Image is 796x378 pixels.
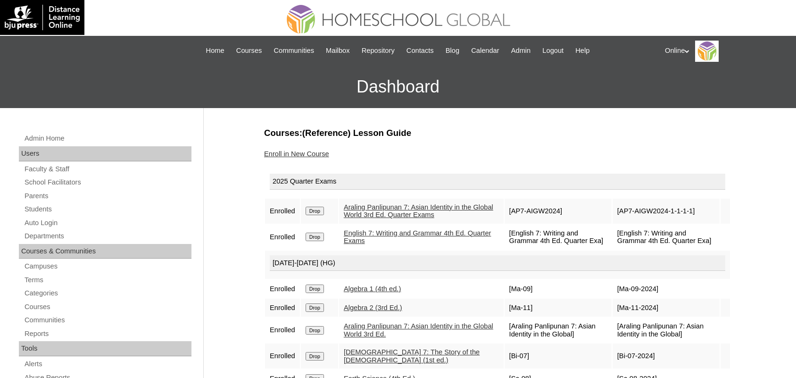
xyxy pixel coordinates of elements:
[538,45,568,56] a: Logout
[306,207,324,215] input: Drop
[505,280,612,298] td: [Ma-09]
[24,176,191,188] a: School Facilitators
[24,190,191,202] a: Parents
[511,45,531,56] span: Admin
[24,358,191,370] a: Alerts
[306,352,324,361] input: Drop
[505,318,612,343] td: [Araling Panlipunan 7: Asian Identity in the Global]
[269,45,319,56] a: Communities
[24,203,191,215] a: Students
[402,45,439,56] a: Contacts
[19,244,191,259] div: Courses & Communities
[471,45,499,56] span: Calendar
[613,280,720,298] td: [Ma-09-2024]
[274,45,314,56] span: Communities
[5,5,80,30] img: logo-white.png
[665,41,787,62] div: Online
[265,280,300,298] td: Enrolled
[613,344,720,369] td: [Bi-07-2024]
[613,225,720,250] td: [English 7: Writing and Grammar 4th Ed. Quarter Exa]
[344,304,402,311] a: Algebra 2 (3rd Ed.)
[306,303,324,312] input: Drop
[344,322,493,338] a: Araling Panlipunan 7: Asian Identity in the Global World 3rd Ed.
[505,344,612,369] td: [Bi-07]
[5,66,791,108] h3: Dashboard
[19,146,191,161] div: Users
[270,174,725,190] div: 2025 Quarter Exams
[344,229,491,245] a: English 7: Writing and Grammar 4th Ed. Quarter Exams
[505,299,612,317] td: [Ma-11]
[571,45,594,56] a: Help
[362,45,395,56] span: Repository
[24,133,191,144] a: Admin Home
[24,328,191,340] a: Reports
[446,45,459,56] span: Blog
[265,299,300,317] td: Enrolled
[24,217,191,229] a: Auto Login
[24,274,191,286] a: Terms
[201,45,229,56] a: Home
[695,41,719,62] img: Online Academy
[265,344,300,369] td: Enrolled
[236,45,262,56] span: Courses
[613,299,720,317] td: [Ma-11-2024]
[344,348,480,364] a: [DEMOGRAPHIC_DATA] 7: The Story of the [DEMOGRAPHIC_DATA] (1st ed.)
[466,45,504,56] a: Calendar
[306,326,324,335] input: Drop
[24,314,191,326] a: Communities
[24,230,191,242] a: Departments
[575,45,589,56] span: Help
[19,341,191,356] div: Tools
[306,285,324,293] input: Drop
[505,225,612,250] td: [English 7: Writing and Grammar 4th Ed. Quarter Exa]
[264,150,329,158] a: Enroll in New Course
[24,163,191,175] a: Faculty & Staff
[326,45,350,56] span: Mailbox
[206,45,224,56] span: Home
[613,199,720,224] td: [AP7-AIGW2024-1-1-1-1]
[264,127,731,139] h3: Courses:(Reference) Lesson Guide
[306,233,324,241] input: Drop
[24,301,191,313] a: Courses
[344,285,401,293] a: Algebra 1 (4th ed.)
[232,45,267,56] a: Courses
[613,318,720,343] td: [Araling Panlipunan 7: Asian Identity in the Global]
[24,260,191,272] a: Campuses
[406,45,434,56] span: Contacts
[265,199,300,224] td: Enrolled
[265,318,300,343] td: Enrolled
[542,45,564,56] span: Logout
[270,255,725,271] div: [DATE]-[DATE] (HG)
[357,45,399,56] a: Repository
[24,287,191,299] a: Categories
[505,199,612,224] td: [AP7-AIGW2024]
[506,45,536,56] a: Admin
[321,45,355,56] a: Mailbox
[344,203,493,219] a: Araling Panlipunan 7: Asian Identity in the Global World 3rd Ed. Quarter Exams
[265,225,300,250] td: Enrolled
[441,45,464,56] a: Blog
